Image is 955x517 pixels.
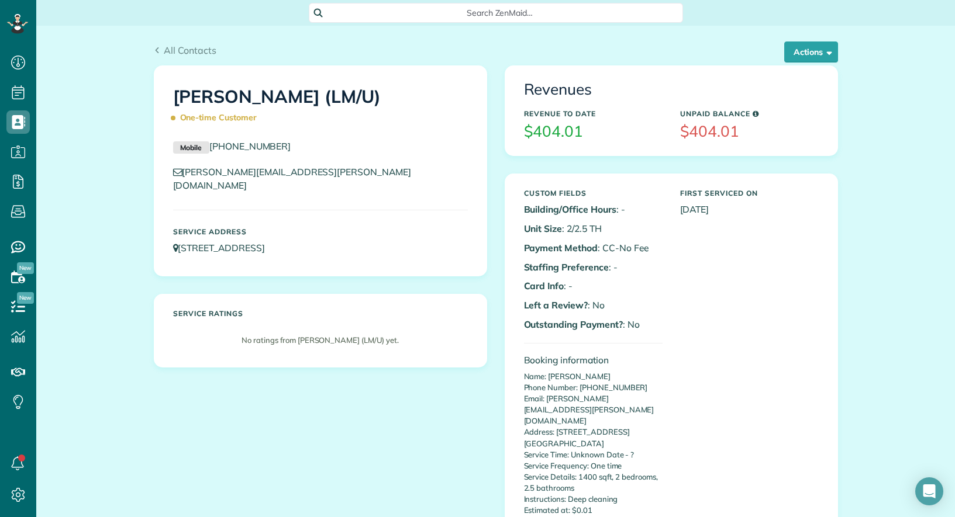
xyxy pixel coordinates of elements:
h1: [PERSON_NAME] (LM/U) [173,87,468,128]
a: [STREET_ADDRESS] [173,242,276,254]
p: : - [524,203,663,216]
div: Open Intercom Messenger [915,477,943,505]
span: All Contacts [164,44,216,56]
h3: $404.01 [680,123,819,140]
b: Left a Review? [524,299,588,311]
span: One-time Customer [173,107,262,128]
h4: Booking information [524,355,663,365]
h5: Service ratings [173,310,468,317]
b: Outstanding Payment? [524,318,623,330]
h5: Service Address [173,228,468,235]
a: Mobile[PHONE_NUMBER] [173,140,291,152]
button: Actions [784,41,838,63]
p: [DATE] [680,203,819,216]
a: All Contacts [154,43,217,57]
h3: Revenues [524,81,819,98]
b: Payment Method [524,242,598,254]
a: [PERSON_NAME][EMAIL_ADDRESS][PERSON_NAME][DOMAIN_NAME] [173,166,411,191]
b: Card Info [524,280,564,292]
p: : 2/2.5 TH [524,222,663,235]
small: Mobile [173,141,209,154]
p: : CC-No Fee [524,241,663,255]
p: : - [524,279,663,293]
b: Building/Office Hours [524,203,616,215]
h5: Unpaid Balance [680,110,819,117]
h5: Custom Fields [524,189,663,197]
p: : No [524,299,663,312]
p: : No [524,318,663,331]
b: Staffing Preference [524,261,609,273]
p: : - [524,261,663,274]
h5: First Serviced On [680,189,819,197]
span: New [17,262,34,274]
span: New [17,292,34,304]
b: Unit Size [524,223,563,234]
h3: $404.01 [524,123,663,140]
p: No ratings from [PERSON_NAME] (LM/U) yet. [179,335,462,346]
h5: Revenue to Date [524,110,663,117]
